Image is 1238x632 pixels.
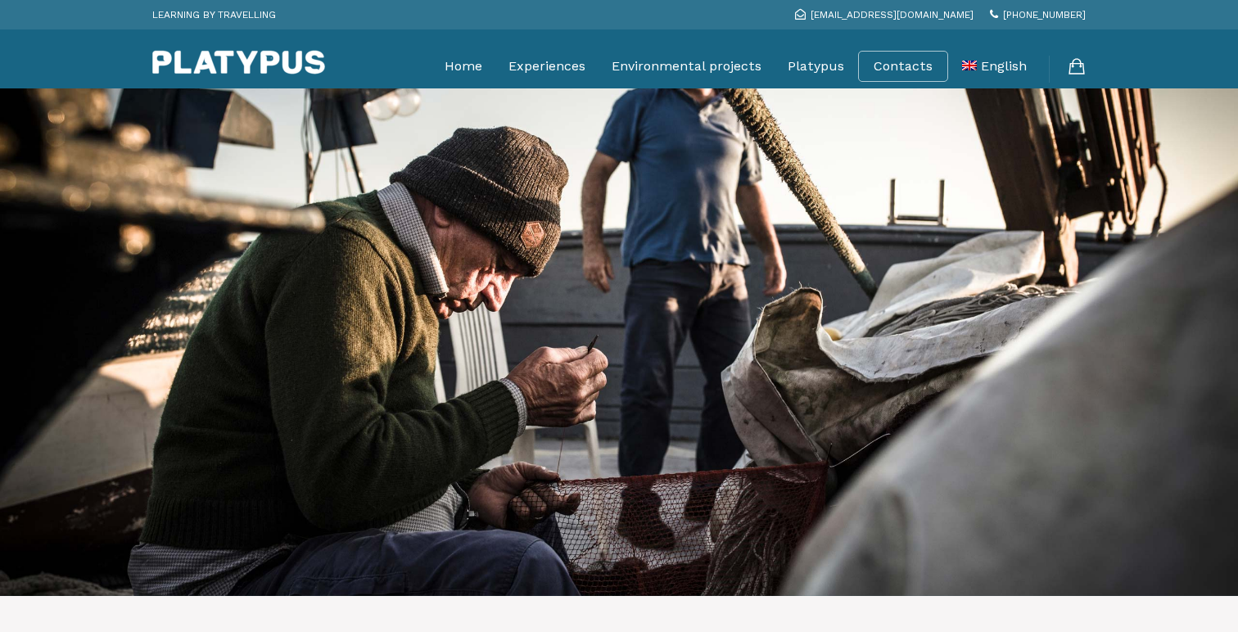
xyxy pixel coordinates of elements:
[795,9,974,20] a: [EMAIL_ADDRESS][DOMAIN_NAME]
[981,58,1027,74] span: English
[1003,9,1086,20] span: [PHONE_NUMBER]
[612,46,761,87] a: Environmental projects
[962,46,1027,87] a: English
[788,46,844,87] a: Platypus
[445,46,482,87] a: Home
[152,50,325,74] img: Platypus
[874,58,933,74] a: Contacts
[152,4,276,25] p: LEARNING BY TRAVELLING
[811,9,974,20] span: [EMAIL_ADDRESS][DOMAIN_NAME]
[990,9,1086,20] a: [PHONE_NUMBER]
[508,46,585,87] a: Experiences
